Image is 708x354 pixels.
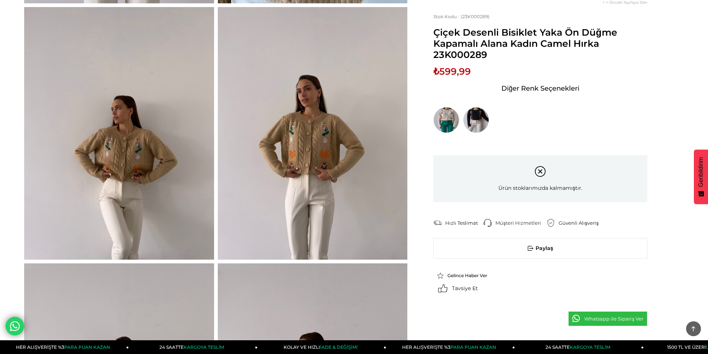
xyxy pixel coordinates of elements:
span: Tavsiye Et [452,285,478,292]
img: shipping.png [433,219,442,227]
span: KARGOYA TESLİM [570,344,610,350]
span: PARA PUAN KAZAN [450,344,496,350]
span: PARA PUAN KAZAN [64,344,110,350]
span: Diğer Renk Seçenekleri [501,82,579,94]
span: (23K000289) [433,14,489,19]
a: HER ALIŞVERİŞTE %3PARA PUAN KAZAN [386,340,515,354]
img: Çiçek Desenli Bisiklet Yaka Ön Düğme Kapamalı Alana Kadın Siyah Hırka 23K000289 [463,107,489,133]
span: KARGOYA TESLİM [184,344,224,350]
a: Gelince Haber Ver [437,272,501,279]
span: Çiçek Desenli Bisiklet Yaka Ön Düğme Kapamalı Alana Kadın Camel Hırka 23K000289 [433,27,647,60]
span: İADE & DEĞİŞİM! [320,344,357,350]
div: Müşteri Hizmetleri [495,220,547,226]
span: ₺599,99 [433,66,471,77]
span: Stok Kodu [433,14,461,19]
a: Whatsapp ile Sipariş Ver [568,311,647,326]
img: security.png [547,219,555,227]
img: Alana Hırka 23K000289 [24,7,214,260]
img: call-center.png [484,219,492,227]
a: 24 SAATTEKARGOYA TESLİM [515,340,644,354]
span: Paylaş [434,238,647,258]
a: 24 SAATTEKARGOYA TESLİM [129,340,258,354]
img: Çiçek Desenli Bisiklet Yaka Ön Düğme Kapamalı Alana Kadın Ekru Hırka 23K000289 [433,107,459,133]
div: Hızlı Teslimat [445,220,484,226]
div: Güvenli Alışveriş [559,220,604,226]
button: Geribildirim - Show survey [694,150,708,204]
a: KOLAY VE HIZLIİADE & DEĞİŞİM! [258,340,386,354]
span: Gelince Haber Ver [447,273,487,278]
span: Geribildirim [698,157,704,187]
div: Ürün stoklarımızda kalmamıştır. [433,155,647,202]
img: Alana Hırka 23K000289 [218,7,408,260]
